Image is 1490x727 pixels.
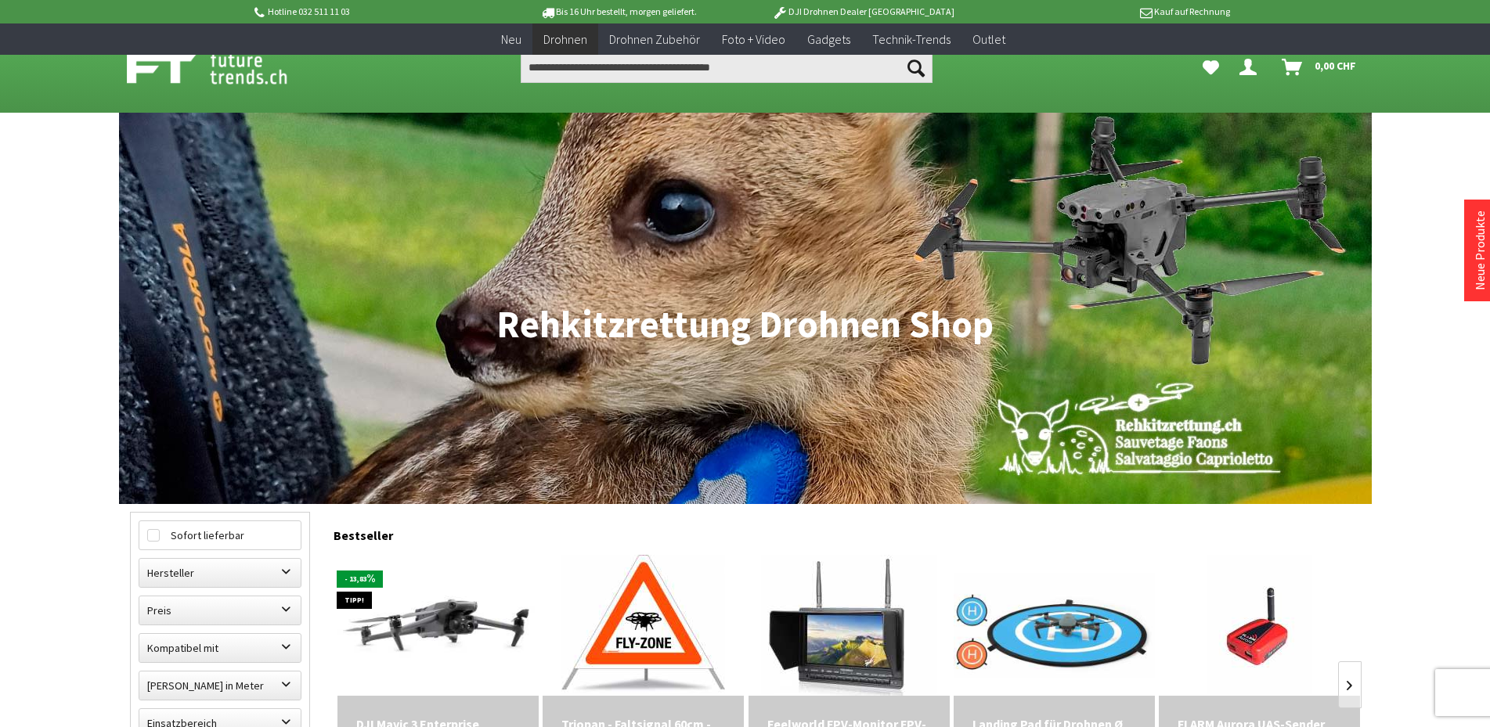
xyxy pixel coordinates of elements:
img: FLARM Aurora UAS-Sender [1207,555,1312,696]
div: Bestseller [334,512,1361,551]
a: Foto + Video [711,23,796,56]
p: Kauf auf Rechnung [986,2,1230,21]
a: Dein Konto [1233,52,1269,83]
a: Technik-Trends [861,23,961,56]
img: DJI Mavic 3 Enterprise Thermal M3T EU/C2 [337,562,539,689]
a: Meine Favoriten [1195,52,1227,83]
span: Foto + Video [722,31,785,47]
label: Maximale Flughöhe in Meter [139,671,301,700]
a: Outlet [961,23,1016,56]
span: Outlet [972,31,1005,47]
span: Drohnen Zubehör [609,31,700,47]
a: Drohnen [532,23,598,56]
input: Produkt, Marke, Kategorie, EAN, Artikelnummer… [521,52,933,83]
label: Kompatibel mit [139,634,301,662]
button: Suchen [900,52,933,83]
span: Technik-Trends [872,31,951,47]
a: Neue Produkte [1472,211,1488,290]
a: Drohnen Zubehör [598,23,711,56]
img: Feelworld FPV-Monitor FPV-733 [761,555,937,696]
label: Sofort lieferbar [139,521,301,549]
p: Bis 16 Uhr bestellt, morgen geliefert. [496,2,741,21]
a: Gadgets [796,23,861,56]
label: Preis [139,596,301,624]
span: Neu [501,31,521,47]
a: Warenkorb [1275,52,1364,83]
img: Triopan - Faltsignal 60cm - für Drohnenpiloten [561,555,725,696]
span: 0,00 CHF [1315,53,1356,78]
p: DJI Drohnen Dealer [GEOGRAPHIC_DATA] [741,2,985,21]
span: Drohnen [543,31,587,47]
p: Hotline 032 511 11 03 [252,2,496,21]
img: Shop Futuretrends - zur Startseite wechseln [127,49,322,88]
label: Hersteller [139,559,301,587]
img: Landing Pad für Drohnen Ø 110cm [954,573,1155,678]
a: Neu [490,23,532,56]
h1: Rehkitzrettung Drohnen Shop [130,305,1361,344]
span: Gadgets [807,31,850,47]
